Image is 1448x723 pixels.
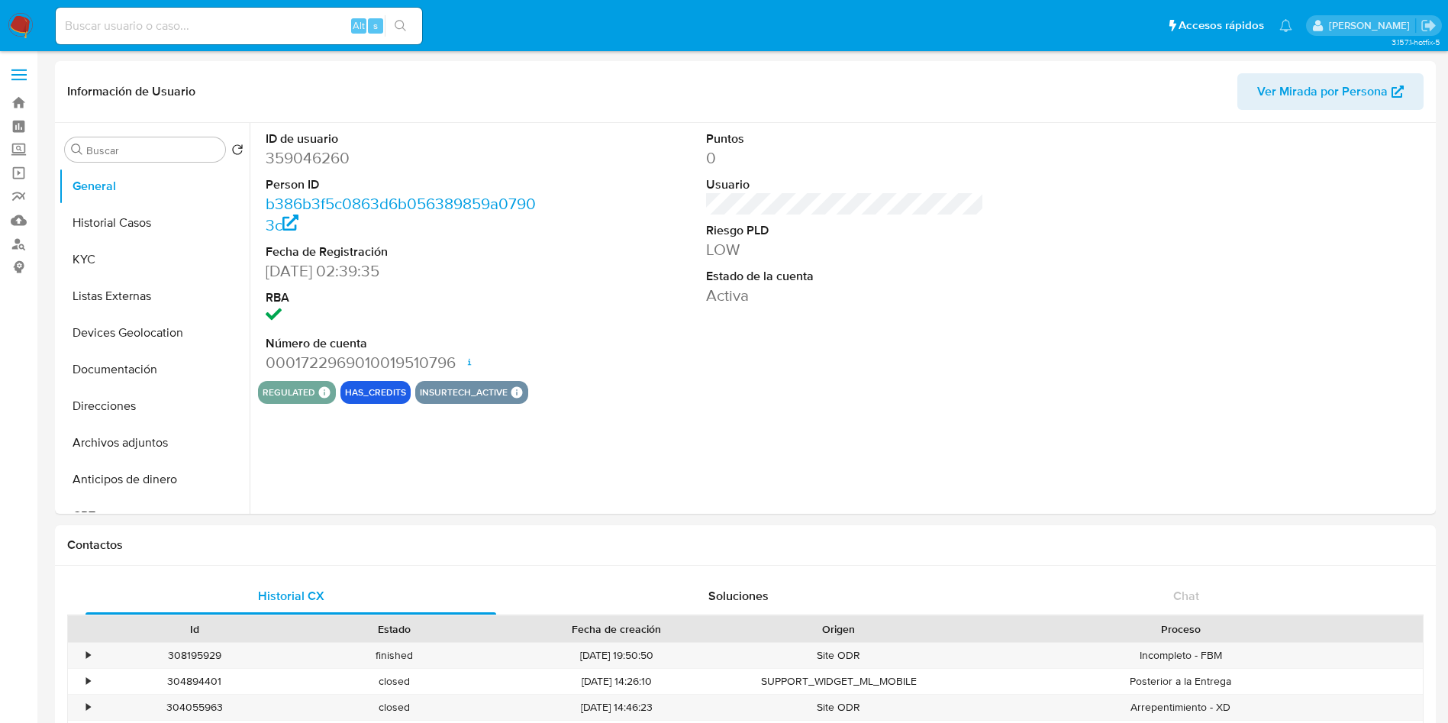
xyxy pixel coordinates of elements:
[86,674,90,689] div: •
[739,643,939,668] div: Site ODR
[505,621,728,637] div: Fecha de creación
[86,648,90,663] div: •
[266,352,544,373] dd: 0001722969010019510796
[295,643,495,668] div: finished
[95,643,295,668] div: 308195929
[1421,18,1437,34] a: Salir
[231,144,243,160] button: Volver al orden por defecto
[706,285,985,306] dd: Activa
[95,669,295,694] div: 304894401
[59,388,250,424] button: Direcciones
[353,18,365,33] span: Alt
[706,147,985,169] dd: 0
[258,587,324,605] span: Historial CX
[59,168,250,205] button: General
[266,147,544,169] dd: 359046260
[739,695,939,720] div: Site ODR
[1179,18,1264,34] span: Accesos rápidos
[266,335,544,352] dt: Número de cuenta
[420,389,508,395] button: insurtech_active
[59,424,250,461] button: Archivos adjuntos
[59,278,250,315] button: Listas Externas
[295,695,495,720] div: closed
[706,222,985,239] dt: Riesgo PLD
[495,643,739,668] div: [DATE] 19:50:50
[59,461,250,498] button: Anticipos de dinero
[266,260,544,282] dd: [DATE] 02:39:35
[266,244,544,260] dt: Fecha de Registración
[86,700,90,715] div: •
[305,621,484,637] div: Estado
[59,241,250,278] button: KYC
[295,669,495,694] div: closed
[708,587,769,605] span: Soluciones
[750,621,928,637] div: Origen
[739,669,939,694] div: SUPPORT_WIDGET_ML_MOBILE
[1237,73,1424,110] button: Ver Mirada por Persona
[1279,19,1292,32] a: Notificaciones
[1173,587,1199,605] span: Chat
[706,176,985,193] dt: Usuario
[266,192,536,236] a: b386b3f5c0863d6b056389859a07903c
[105,621,284,637] div: Id
[59,315,250,351] button: Devices Geolocation
[385,15,416,37] button: search-icon
[373,18,378,33] span: s
[67,537,1424,553] h1: Contactos
[495,695,739,720] div: [DATE] 14:46:23
[495,669,739,694] div: [DATE] 14:26:10
[95,695,295,720] div: 304055963
[266,176,544,193] dt: Person ID
[950,621,1412,637] div: Proceso
[263,389,315,395] button: regulated
[266,131,544,147] dt: ID de usuario
[71,144,83,156] button: Buscar
[59,351,250,388] button: Documentación
[266,289,544,306] dt: RBA
[56,16,422,36] input: Buscar usuario o caso...
[1257,73,1388,110] span: Ver Mirada por Persona
[706,268,985,285] dt: Estado de la cuenta
[59,205,250,241] button: Historial Casos
[706,131,985,147] dt: Puntos
[86,144,219,157] input: Buscar
[67,84,195,99] h1: Información de Usuario
[706,239,985,260] dd: LOW
[59,498,250,534] button: CBT
[939,695,1423,720] div: Arrepentimiento - XD
[345,389,406,395] button: has_credits
[939,669,1423,694] div: Posterior a la Entrega
[939,643,1423,668] div: Incompleto - FBM
[1329,18,1415,33] p: ivonne.perezonofre@mercadolibre.com.mx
